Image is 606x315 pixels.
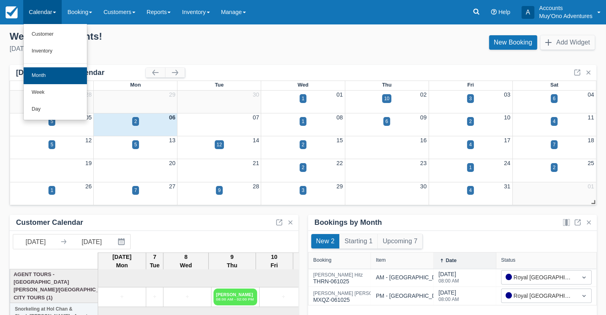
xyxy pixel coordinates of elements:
[439,289,459,307] div: [DATE]
[420,137,427,143] a: 16
[385,118,388,125] div: 6
[165,293,209,301] a: +
[85,183,92,190] a: 26
[169,183,175,190] a: 27
[588,114,594,121] a: 11
[24,84,87,101] a: Week
[491,9,497,15] i: Help
[217,141,222,148] div: 12
[24,101,87,118] a: Day
[336,137,343,143] a: 15
[215,82,223,88] span: Tue
[336,183,343,190] a: 29
[256,252,293,270] th: 10 Fri
[539,4,592,12] p: Accounts
[553,118,556,125] div: 4
[313,276,363,279] a: [PERSON_NAME] HitzTHRN-061025
[588,183,594,190] a: 01
[504,91,510,98] a: 03
[469,95,472,102] div: 3
[134,141,137,148] div: 5
[213,289,257,305] a: [PERSON_NAME]08:00 AM - 02:00 PM
[10,44,297,54] div: [DATE]
[420,114,427,121] a: 09
[504,137,510,143] a: 17
[134,187,137,194] div: 7
[169,114,175,121] a: 06
[302,164,304,171] div: 2
[439,297,459,302] div: 08:00 AM
[550,82,558,88] span: Sat
[420,160,427,166] a: 23
[23,24,87,120] ul: Calendar
[10,30,297,42] div: Welcome , Accounts !
[521,6,534,19] div: A
[302,187,304,194] div: 3
[134,118,137,125] div: 2
[85,137,92,143] a: 12
[340,234,377,248] button: Starting 1
[489,35,537,50] a: New Booking
[469,141,472,148] div: 4
[376,257,386,263] div: Item
[580,273,588,281] span: Dropdown icon
[540,35,595,50] button: Add Widget
[169,160,175,166] a: 20
[302,141,304,148] div: 2
[314,218,382,227] div: Bookings by Month
[12,271,96,302] a: Agent Tours - [GEOGRAPHIC_DATA][PERSON_NAME]/[GEOGRAPHIC_DATA] City Tours (1)
[336,160,343,166] a: 22
[24,67,87,84] a: Month
[13,234,58,249] input: Start Date
[253,137,259,143] a: 14
[16,68,146,77] div: [DATE] Booking Calendar
[378,234,422,248] button: Upcoming 7
[539,12,592,20] p: Muy'Ono Adventures
[262,293,305,301] a: +
[114,234,130,249] button: Interact with the calendar and add the check-in date for your trip.
[50,118,53,125] div: 5
[588,137,594,143] a: 18
[504,160,510,166] a: 24
[588,160,594,166] a: 25
[498,9,510,15] span: Help
[588,91,594,98] a: 04
[384,95,389,102] div: 10
[148,293,161,301] a: +
[253,160,259,166] a: 21
[467,82,474,88] span: Fri
[253,183,259,190] a: 28
[439,279,459,283] div: 08:00 AM
[130,82,141,88] span: Mon
[24,43,87,60] a: Inventory
[313,291,394,296] div: [PERSON_NAME] [PERSON_NAME]
[85,114,92,121] a: 05
[163,252,209,270] th: 8 Wed
[302,95,304,102] div: 1
[69,234,114,249] input: End Date
[469,187,472,194] div: 4
[313,273,363,286] div: THRN-061025
[313,257,332,263] div: Booking
[469,164,472,171] div: 1
[85,91,92,98] a: 28
[420,183,427,190] a: 30
[146,252,163,270] th: 7 Tue
[501,257,515,263] div: Status
[209,252,256,270] th: 9 Thu
[553,164,556,171] div: 2
[504,114,510,121] a: 10
[313,273,363,277] div: [PERSON_NAME] Hitz
[6,6,18,18] img: checkfront-main-nav-mini-logo.png
[85,160,92,166] a: 19
[302,118,304,125] div: 1
[420,91,427,98] a: 02
[446,258,457,263] div: Date
[169,91,175,98] a: 29
[293,252,340,270] th: 11 Sat
[98,252,146,270] th: [DATE] Mon
[216,297,255,302] em: 08:00 AM - 02:00 PM
[311,234,339,248] button: New 2
[313,291,394,304] div: MXQZ-061025
[313,294,394,298] a: [PERSON_NAME] [PERSON_NAME]MXQZ-061025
